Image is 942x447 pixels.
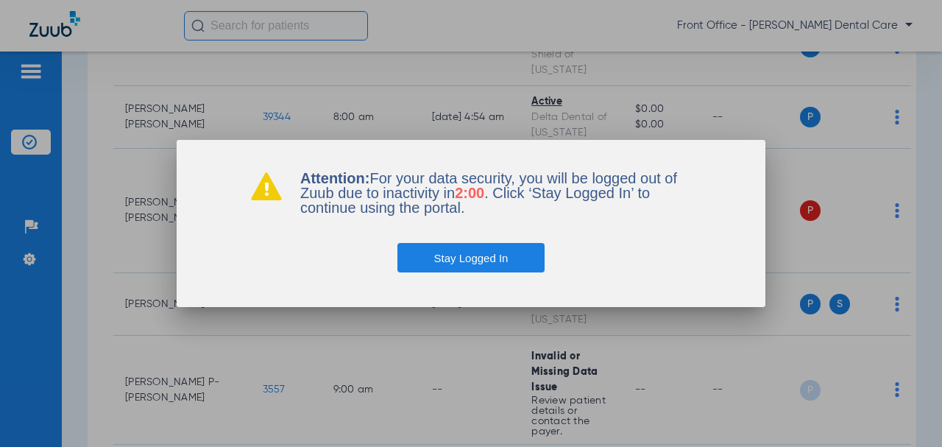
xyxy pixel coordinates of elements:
[300,170,369,186] b: Attention:
[397,243,545,272] button: Stay Logged In
[300,171,692,215] p: For your data security, you will be logged out of Zuub due to inactivity in . Click ‘Stay Logged ...
[250,171,283,200] img: warning
[455,185,484,201] span: 2:00
[868,376,942,447] iframe: Chat Widget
